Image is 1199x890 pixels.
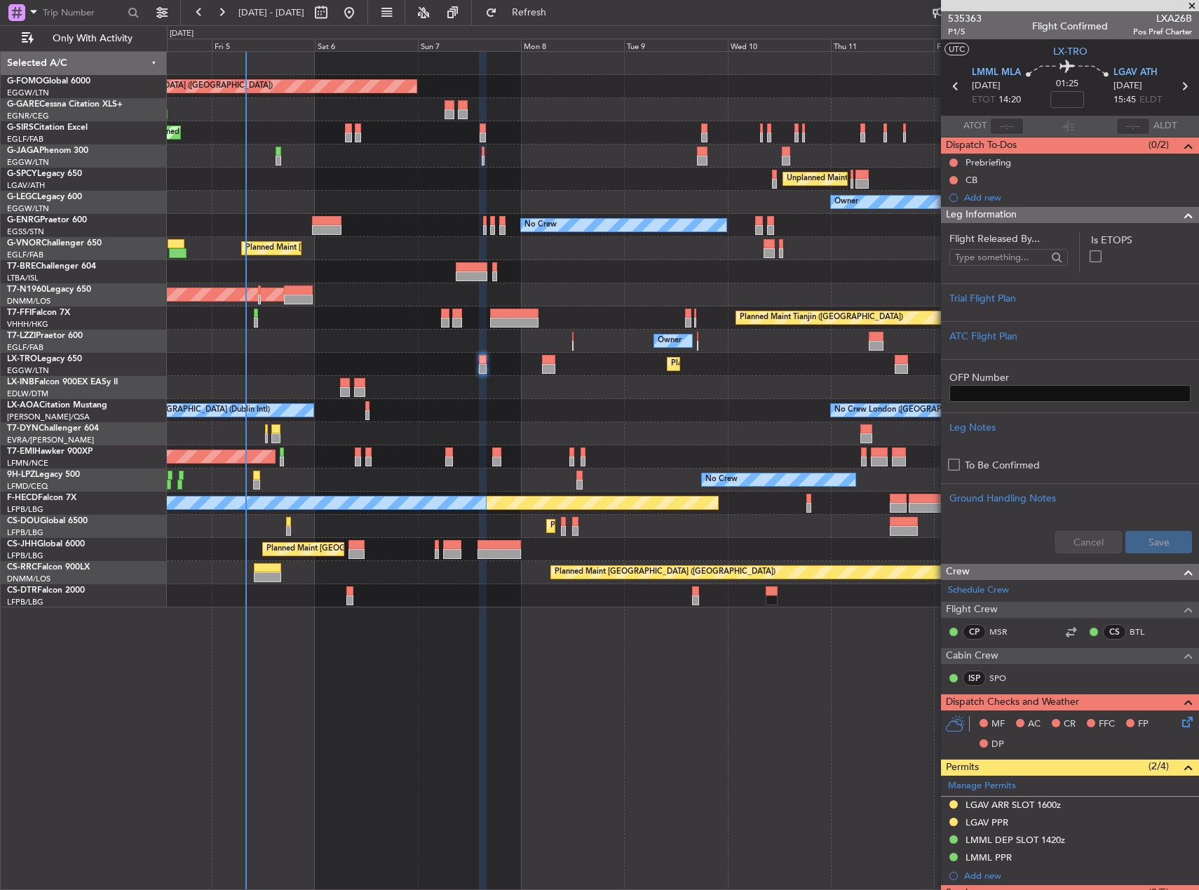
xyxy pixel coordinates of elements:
[990,118,1024,135] input: --:--
[266,539,487,560] div: Planned Maint [GEOGRAPHIC_DATA] ([GEOGRAPHIC_DATA])
[991,717,1005,731] span: MF
[948,584,1009,598] a: Schedule Crew
[7,471,80,479] a: 9H-LPZLegacy 500
[521,39,624,51] div: Mon 8
[949,491,1191,506] div: Ground Handling Notes
[500,8,559,18] span: Refresh
[946,648,998,664] span: Cabin Crew
[1056,77,1078,91] span: 01:25
[112,400,270,421] div: No Crew [GEOGRAPHIC_DATA] (Dublin Intl)
[7,193,82,201] a: G-LEGCLegacy 600
[7,517,40,525] span: CS-DOU
[966,816,1008,828] div: LGAV PPR
[7,332,36,340] span: T7-LZZI
[946,564,970,580] span: Crew
[7,378,118,386] a: LX-INBFalcon 900EX EASy II
[7,447,34,456] span: T7-EMI
[7,77,43,86] span: G-FOMO
[946,137,1017,154] span: Dispatch To-Dos
[7,88,49,98] a: EGGW/LTN
[7,147,39,155] span: G-JAGA
[7,471,35,479] span: 9H-LPZ
[963,624,986,640] div: CP
[946,760,979,776] span: Permits
[946,602,998,618] span: Flight Crew
[7,551,43,561] a: LFPB/LBG
[972,93,995,107] span: ETOT
[7,285,91,294] a: T7-N1960Legacy 650
[7,332,83,340] a: T7-LZZIPraetor 600
[7,147,88,155] a: G-JAGAPhenom 300
[7,262,36,271] span: T7-BRE
[1153,119,1177,133] span: ALDT
[7,111,49,121] a: EGNR/CEG
[7,296,50,306] a: DNMM/LOS
[7,262,96,271] a: T7-BREChallenger 604
[949,291,1191,306] div: Trial Flight Plan
[7,574,50,584] a: DNMM/LOS
[7,586,85,595] a: CS-DTRFalcon 2000
[1028,717,1041,731] span: AC
[624,39,727,51] div: Tue 9
[787,168,1014,189] div: Unplanned Maint [GEOGRAPHIC_DATA] ([PERSON_NAME] Intl)
[7,481,48,492] a: LFMD/CEQ
[7,540,37,548] span: CS-JHH
[7,180,45,191] a: LGAV/ATH
[7,239,102,248] a: G-VNORChallenger 650
[7,401,39,410] span: LX-AOA
[43,2,123,23] input: Trip Number
[7,563,37,572] span: CS-RRC
[705,469,738,490] div: No Crew
[7,401,107,410] a: LX-AOACitation Mustang
[7,170,37,178] span: G-SPCY
[963,670,986,686] div: ISP
[963,119,987,133] span: ATOT
[1133,26,1192,38] span: Pos Pref Charter
[7,123,34,132] span: G-SIRS
[7,123,88,132] a: G-SIRSCitation Excel
[7,216,87,224] a: G-ENRGPraetor 600
[170,28,194,40] div: [DATE]
[998,93,1021,107] span: 14:20
[36,34,148,43] span: Only With Activity
[7,597,43,607] a: LFPB/LBG
[7,157,49,168] a: EGGW/LTN
[671,353,763,375] div: Planned Maint Dusseldorf
[989,672,1021,685] a: SPO
[7,378,34,386] span: LX-INB
[1032,19,1108,34] div: Flight Confirmed
[949,231,1068,246] span: Flight Released By...
[479,1,563,24] button: Refresh
[948,779,1016,793] a: Manage Permits
[1149,759,1169,774] span: (2/4)
[972,79,1001,93] span: [DATE]
[972,66,1021,80] span: LMML MLA
[7,435,94,445] a: EVRA/[PERSON_NAME]
[1130,626,1161,638] a: BTL
[7,319,48,330] a: VHHH/HKG
[948,26,982,38] span: P1/5
[7,309,70,317] a: T7-FFIFalcon 7X
[966,834,1065,846] div: LMML DEP SLOT 1420z
[966,174,977,186] div: CB
[964,191,1192,203] div: Add new
[740,307,903,328] div: Planned Maint Tianjin ([GEOGRAPHIC_DATA])
[7,342,43,353] a: EGLF/FAB
[7,355,82,363] a: LX-TROLegacy 650
[7,77,90,86] a: G-FOMOGlobal 6000
[934,39,1037,51] div: Fri 12
[7,504,43,515] a: LFPB/LBG
[7,250,43,260] a: EGLF/FAB
[658,330,682,351] div: Owner
[949,370,1191,385] label: OFP Number
[1138,717,1149,731] span: FP
[7,239,41,248] span: G-VNOR
[418,39,521,51] div: Sun 7
[831,39,934,51] div: Thu 11
[7,355,37,363] span: LX-TRO
[1133,11,1192,26] span: LXA26B
[944,43,969,55] button: UTC
[946,207,1017,223] span: Leg Information
[7,494,38,502] span: F-HECD
[1113,66,1158,80] span: LGAV ATH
